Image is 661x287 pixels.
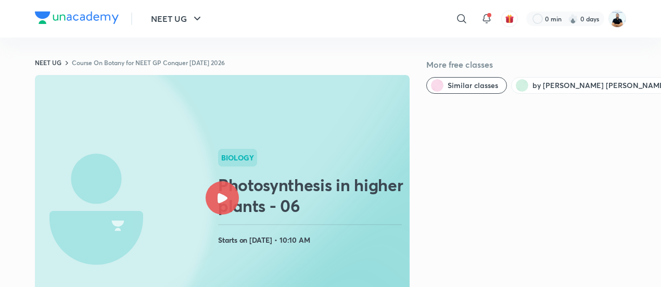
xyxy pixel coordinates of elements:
a: NEET UG [35,58,61,67]
img: Company Logo [35,11,119,24]
button: NEET UG [145,8,210,29]
h2: Photosynthesis in higher plants - 06 [218,174,405,216]
a: Company Logo [35,11,119,27]
button: avatar [501,10,518,27]
img: avatar [505,14,514,23]
img: streak [568,14,578,24]
a: Course On Botany for NEET GP Conquer [DATE] 2026 [72,58,225,67]
h4: Starts on [DATE] • 10:10 AM [218,233,405,247]
button: Similar classes [426,77,507,94]
img: Subhash Chandra Yadav [608,10,626,28]
span: Similar classes [448,80,498,91]
h5: More free classes [426,58,626,71]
